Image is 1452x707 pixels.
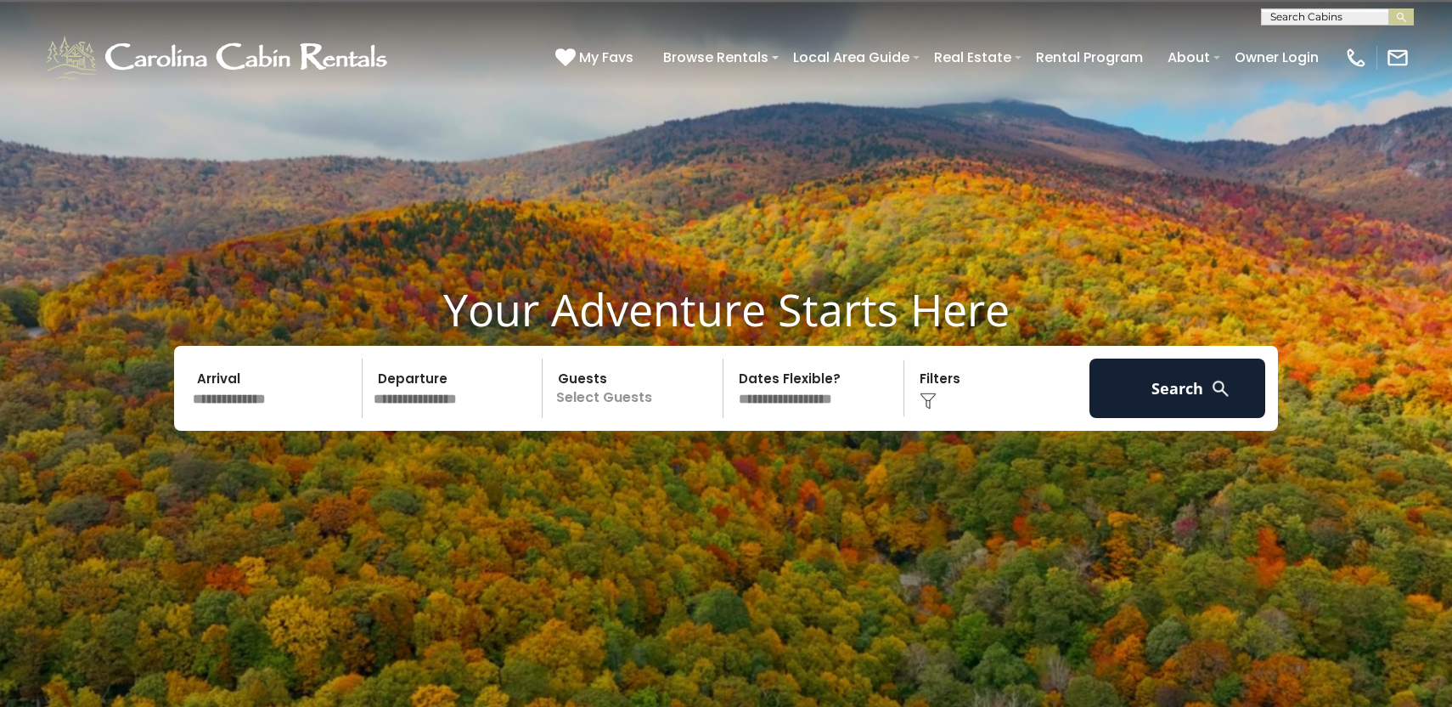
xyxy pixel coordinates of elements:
[579,47,633,68] span: My Favs
[1344,46,1368,70] img: phone-regular-white.png
[1027,42,1151,72] a: Rental Program
[555,47,638,69] a: My Favs
[1226,42,1327,72] a: Owner Login
[1210,378,1231,399] img: search-regular-white.png
[1386,46,1410,70] img: mail-regular-white.png
[926,42,1020,72] a: Real Estate
[785,42,918,72] a: Local Area Guide
[548,359,723,418] p: Select Guests
[42,32,395,83] img: White-1-1-2.png
[1159,42,1218,72] a: About
[655,42,777,72] a: Browse Rentals
[1089,359,1265,418] button: Search
[920,393,937,410] img: filter--v1.png
[13,283,1439,336] h1: Your Adventure Starts Here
